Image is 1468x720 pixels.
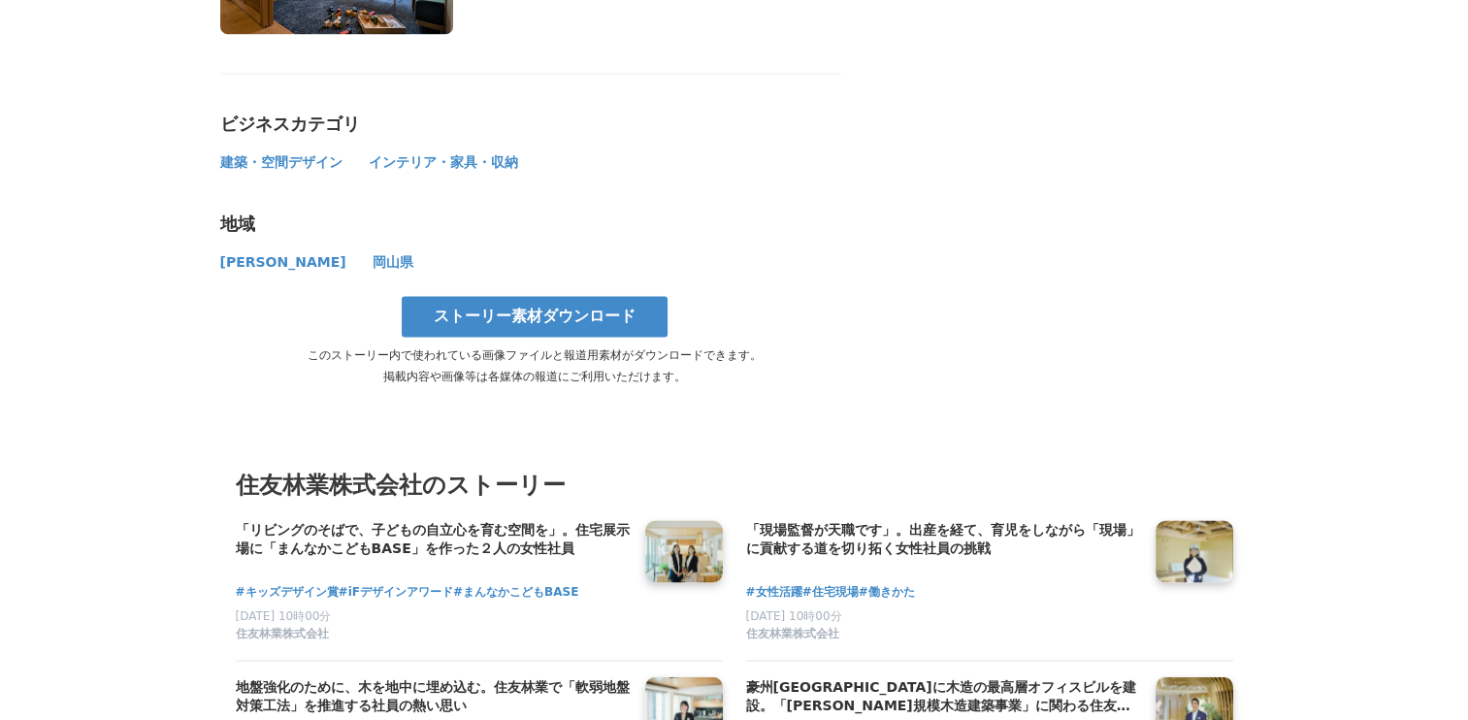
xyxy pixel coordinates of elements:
a: 地盤強化のために、木を地中に埋め込む。住友林業で「軟弱地盤対策工法」を推進する社員の熱い思い [236,676,630,717]
span: 建築・空間デザイン [220,154,343,170]
a: 建築・空間デザイン [220,158,345,169]
h4: 「現場監督が天職です」。出産を経て、育児をしながら「現場」に貢献する道を切り拓く女性社員の挑戦 [746,520,1140,560]
span: [PERSON_NAME] [220,254,346,270]
div: ビジネスカテゴリ [220,113,841,136]
a: 「リビングのそばで、子どもの自立心を育む空間を」。住宅展示場に「まんなかこどもBASE」を作った２人の女性社員 [236,520,630,561]
a: 「現場監督が天職です」。出産を経て、育児をしながら「現場」に貢献する道を切り拓く女性社員の挑戦 [746,520,1140,561]
h4: 「リビングのそばで、子どもの自立心を育む空間を」。住宅展示場に「まんなかこどもBASE」を作った２人の女性社員 [236,520,630,560]
p: このストーリー内で使われている画像ファイルと報道用素材がダウンロードできます。 掲載内容や画像等は各媒体の報道にご利用いただけます。 [220,344,849,387]
a: #まんなかこどもBASE [453,583,578,602]
a: #働きかた [859,583,915,602]
a: #iFデザインアワード [339,583,453,602]
span: [DATE] 10時00分 [746,608,842,622]
a: 住友林業株式会社 [746,625,1140,644]
a: ストーリー素材ダウンロード [402,296,668,337]
a: 住友林業株式会社 [236,625,630,644]
a: [PERSON_NAME] [220,258,349,269]
span: [DATE] 10時00分 [236,608,332,622]
h3: 住友林業株式会社のストーリー [236,467,1233,504]
a: 豪州[GEOGRAPHIC_DATA]に木造の最高層オフィスビルを建設。「[PERSON_NAME]規模木造建築事業」に関わる住友林業社員のキャリアと展望 [746,676,1140,717]
div: 地域 [220,213,841,236]
span: 住友林業株式会社 [746,625,839,641]
span: 住友林業株式会社 [236,625,329,641]
span: 岡山県 [373,254,413,270]
span: インテリア・家具・収納 [369,154,518,170]
a: #女性活躍 [746,583,802,602]
a: インテリア・家具・収納 [369,158,518,169]
a: #住宅現場 [802,583,859,602]
h4: 地盤強化のために、木を地中に埋め込む。住友林業で「軟弱地盤対策工法」を推進する社員の熱い思い [236,676,630,716]
a: 岡山県 [373,258,413,269]
a: #キッズデザイン賞 [236,583,339,602]
h4: 豪州[GEOGRAPHIC_DATA]に木造の最高層オフィスビルを建設。「[PERSON_NAME]規模木造建築事業」に関わる住友林業社員のキャリアと展望 [746,676,1140,716]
